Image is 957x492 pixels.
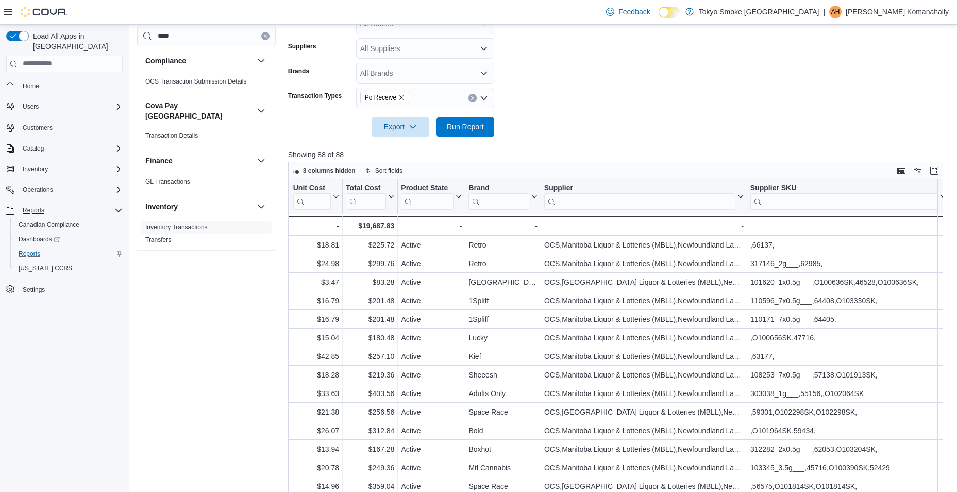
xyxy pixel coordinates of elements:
[346,387,394,400] div: $403.56
[293,183,331,209] div: Unit Cost
[293,387,339,400] div: $33.63
[29,31,123,52] span: Load All Apps in [GEOGRAPHIC_DATA]
[544,183,735,193] div: Supplier
[346,183,386,193] div: Total Cost
[10,261,127,275] button: [US_STATE] CCRS
[145,101,253,121] h3: Cova Pay [GEOGRAPHIC_DATA]
[19,80,43,92] a: Home
[2,100,127,114] button: Users
[750,332,946,344] div: ,O100656SK,47716,
[10,218,127,232] button: Canadian Compliance
[401,220,462,232] div: -
[23,103,39,111] span: Users
[145,236,171,243] a: Transfers
[468,294,538,307] div: 1Spliff
[346,424,394,437] div: $312.84
[19,121,123,134] span: Customers
[401,443,462,455] div: Active
[137,129,276,146] div: Cova Pay [GEOGRAPHIC_DATA]
[19,264,72,272] span: [US_STATE] CCRS
[145,223,208,232] span: Inventory Transactions
[14,248,123,260] span: Reports
[468,443,538,455] div: Boxhot
[544,350,744,363] div: OCS,Manitoba Liquor & Lotteries (MBLL),Newfoundland Labrador Liquor Corporation
[750,183,938,209] div: Supplier SKU
[14,262,123,274] span: Washington CCRS
[401,406,462,418] div: Active
[23,165,48,173] span: Inventory
[360,92,409,103] span: Po Receive
[346,462,394,474] div: $249.36
[468,313,538,325] div: 1Spliff
[19,101,43,113] button: Users
[19,283,123,296] span: Settings
[14,233,123,245] span: Dashboards
[468,332,538,344] div: Lucky
[401,350,462,363] div: Active
[544,313,744,325] div: OCS,Manitoba Liquor & Lotteries (MBLL),Newfoundland Labrador Liquor Corporation
[23,206,44,215] span: Reports
[346,276,394,288] div: $83.28
[255,55,267,67] button: Compliance
[544,387,744,400] div: OCS,Manitoba Liquor & Lotteries (MBLL),Newfoundland Labrador Liquor Corporation,Heritage
[289,165,360,177] button: 3 columns hidden
[468,94,477,102] button: Clear input
[19,122,57,134] a: Customers
[846,6,949,18] p: [PERSON_NAME] Komanahally
[750,239,946,251] div: ,66137,
[23,124,53,132] span: Customers
[19,221,79,229] span: Canadian Compliance
[19,204,48,217] button: Reports
[750,387,946,400] div: 303038_1g___,55156,,O102064SK
[293,332,339,344] div: $15.04
[544,294,744,307] div: OCS,Manitoba Liquor & Lotteries (MBLL),Newfoundland Labrador Liquor Corporation,Open Fields
[375,167,402,175] span: Sort fields
[346,350,394,363] div: $257.10
[255,155,267,167] button: Finance
[293,350,339,363] div: $42.85
[544,332,744,344] div: OCS,Manitoba Liquor & Lotteries (MBLL),Newfoundland Labrador Liquor Corporation,KIEF CANNABIS COM...
[19,250,40,258] span: Reports
[750,424,946,437] div: ,O101964SK,59434,
[346,443,394,455] div: $167.28
[401,239,462,251] div: Active
[255,105,267,117] button: Cova Pay [GEOGRAPHIC_DATA]
[255,201,267,213] button: Inventory
[6,74,123,324] nav: Complex example
[823,6,825,18] p: |
[145,156,253,166] button: Finance
[2,282,127,297] button: Settings
[544,257,744,270] div: OCS,Manitoba Liquor & Lotteries (MBLL),Newfoundland Labrador Liquor Corporation
[23,286,45,294] span: Settings
[750,183,946,209] button: Supplier SKU
[14,219,123,231] span: Canadian Compliance
[750,406,946,418] div: ,59301,O102298SK,O102298SK,
[401,183,454,193] div: Product State
[145,56,253,66] button: Compliance
[137,175,276,192] div: Finance
[361,165,407,177] button: Sort fields
[544,424,744,437] div: OCS,Manitoba Liquor & Lotteries (MBLL),Newfoundland Labrador Liquor Corporation,BOLD GROWTH INC
[750,350,946,363] div: ,63177,
[2,183,127,197] button: Operations
[145,224,208,231] a: Inventory Transactions
[145,156,173,166] h3: Finance
[468,220,538,232] div: -
[19,101,123,113] span: Users
[928,165,941,177] button: Enter fullscreen
[544,369,744,381] div: OCS,Manitoba Liquor & Lotteries (MBLL),Newfoundland Labrador Liquor Corporation,Open Fields
[750,276,946,288] div: 101620_1x0.5g___,O100636SK,46528,O100636SK,
[544,239,744,251] div: OCS,Manitoba Liquor & Lotteries (MBLL),Newfoundland Labrador Liquor Corporation
[468,424,538,437] div: Bold
[2,120,127,135] button: Customers
[145,132,198,139] a: Transaction Details
[346,183,394,209] button: Total Cost
[401,424,462,437] div: Active
[145,56,186,66] h3: Compliance
[19,204,123,217] span: Reports
[468,369,538,381] div: Sheeesh
[750,220,946,232] div: -
[293,183,331,193] div: Unit Cost
[10,232,127,247] a: Dashboards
